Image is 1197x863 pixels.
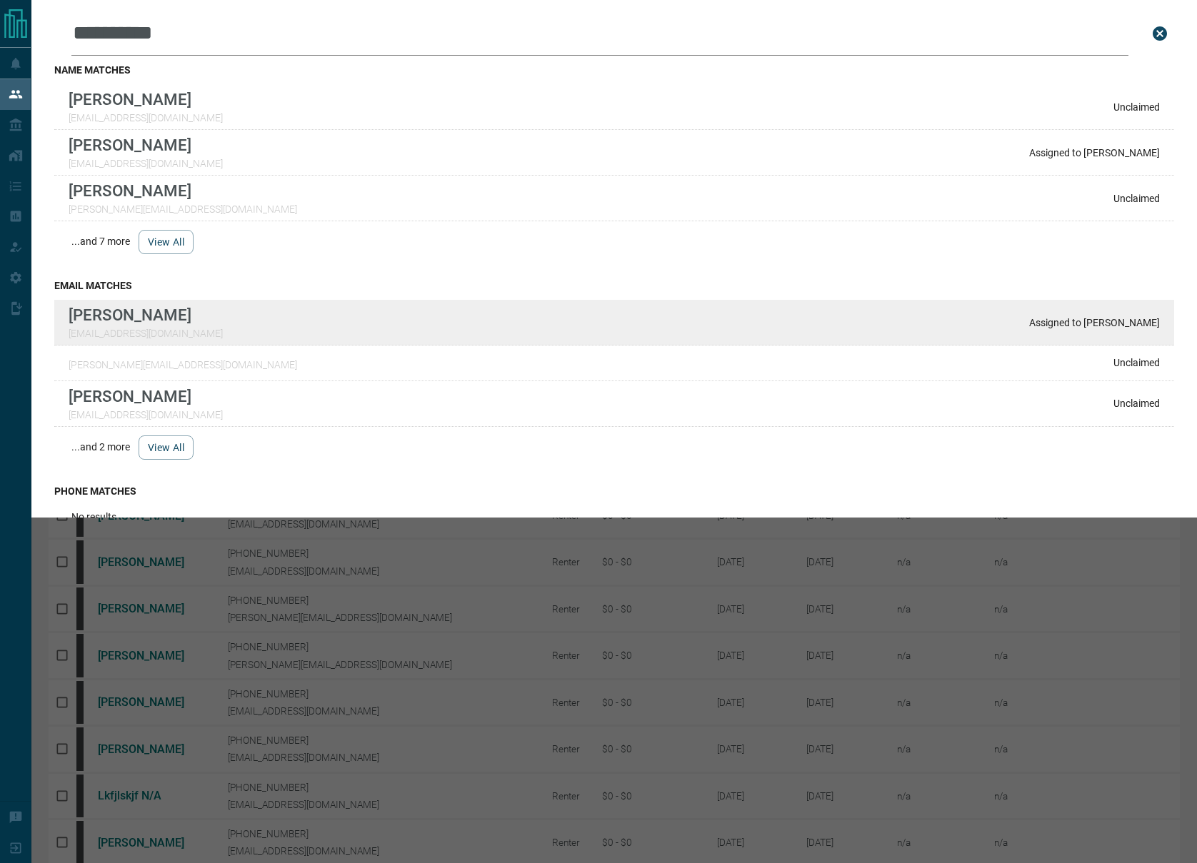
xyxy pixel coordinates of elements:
[1146,19,1174,48] button: close search bar
[139,230,194,254] button: view all
[69,203,297,215] p: [PERSON_NAME][EMAIL_ADDRESS][DOMAIN_NAME]
[71,511,119,523] p: No results.
[69,306,223,324] p: [PERSON_NAME]
[1113,101,1160,113] p: Unclaimed
[69,136,223,154] p: [PERSON_NAME]
[1113,193,1160,204] p: Unclaimed
[139,435,194,460] button: view all
[54,221,1174,263] div: ...and 7 more
[54,485,1174,497] h3: phone matches
[54,64,1174,76] h3: name matches
[1113,398,1160,409] p: Unclaimed
[69,387,223,405] p: [PERSON_NAME]
[69,158,223,169] p: [EMAIL_ADDRESS][DOMAIN_NAME]
[69,409,223,420] p: [EMAIL_ADDRESS][DOMAIN_NAME]
[69,359,297,370] p: [PERSON_NAME][EMAIL_ADDRESS][DOMAIN_NAME]
[1029,147,1160,158] p: Assigned to [PERSON_NAME]
[69,328,223,339] p: [EMAIL_ADDRESS][DOMAIN_NAME]
[69,90,223,108] p: [PERSON_NAME]
[69,181,297,200] p: [PERSON_NAME]
[54,427,1174,468] div: ...and 2 more
[1029,317,1160,328] p: Assigned to [PERSON_NAME]
[1113,357,1160,368] p: Unclaimed
[69,112,223,123] p: [EMAIL_ADDRESS][DOMAIN_NAME]
[54,280,1174,291] h3: email matches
